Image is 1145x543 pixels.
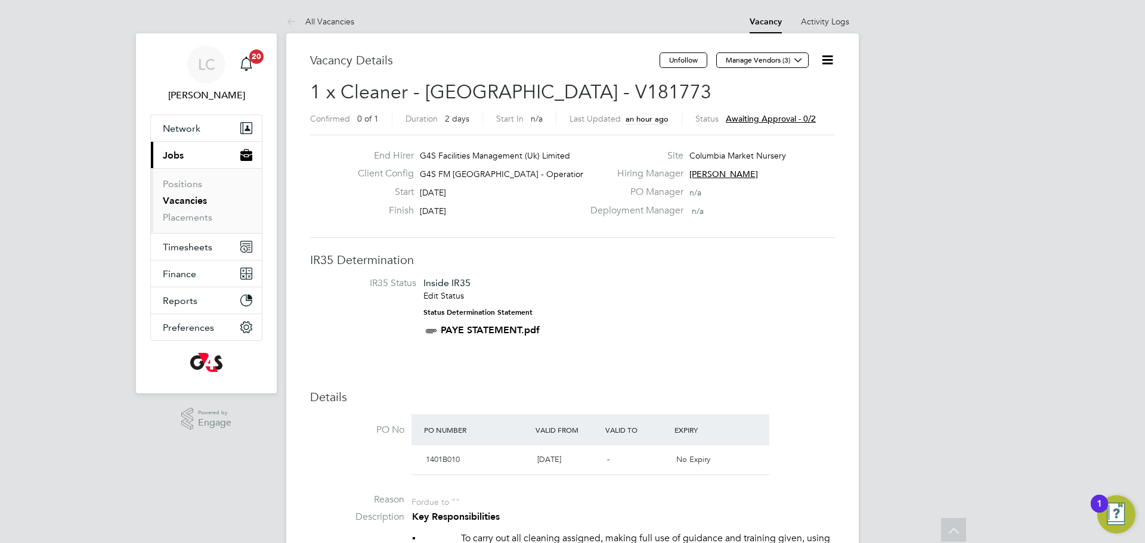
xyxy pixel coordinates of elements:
span: n/a [689,187,701,198]
span: G4S FM [GEOGRAPHIC_DATA] - Operational [420,169,591,179]
a: Vacancy [750,17,782,27]
span: n/a [531,113,543,124]
div: Valid From [533,419,602,440]
span: n/a [692,206,704,216]
a: LC[PERSON_NAME] [150,45,262,103]
button: Open Resource Center, 1 new notification [1097,495,1135,533]
span: G4S Facilities Management (Uk) Limited [420,150,570,161]
span: Lilingxi Chen [150,88,262,103]
a: 20 [234,45,258,83]
label: Client Config [348,167,414,180]
a: Positions [163,178,202,190]
a: All Vacancies [286,16,354,27]
a: Powered byEngage [181,408,232,430]
h3: Vacancy Details [310,52,660,68]
a: Edit Status [423,290,464,301]
div: Valid To [602,419,672,440]
strong: Status Determination Statement [423,308,533,317]
label: Finish [348,204,414,217]
a: Placements [163,212,212,223]
label: Description [310,511,404,523]
button: Timesheets [151,234,262,260]
span: an hour ago [626,114,669,124]
span: Reports [163,295,197,306]
span: 1 x Cleaner - [GEOGRAPHIC_DATA] - V181773 [310,80,711,104]
div: Expiry [671,419,741,440]
span: Preferences [163,322,214,333]
label: Start In [496,113,524,124]
label: Reason [310,494,404,506]
label: Hiring Manager [583,167,683,180]
nav: Main navigation [136,33,277,393]
label: End Hirer [348,150,414,162]
button: Network [151,115,262,141]
h3: IR35 Determination [310,252,835,268]
span: [DATE] [420,206,446,216]
span: Finance [163,268,196,280]
label: Last Updated [570,113,621,124]
span: [DATE] [420,187,446,198]
span: Engage [198,418,231,428]
button: Jobs [151,142,262,168]
a: Vacancies [163,195,207,206]
div: For due to "" [411,494,460,507]
label: PO No [310,424,404,436]
span: Timesheets [163,241,212,253]
span: Network [163,123,200,134]
span: Jobs [163,150,184,161]
a: PAYE STATEMENT.pdf [441,324,540,336]
div: Jobs [151,168,262,233]
span: Awaiting approval - 0/2 [726,113,816,124]
div: 1 [1097,504,1102,519]
span: No Expiry [676,454,710,464]
img: g4s-logo-retina.png [190,353,222,372]
span: 0 of 1 [357,113,379,124]
a: Go to home page [150,353,262,372]
button: Reports [151,287,262,314]
label: IR35 Status [322,277,416,290]
label: Status [695,113,719,124]
button: Finance [151,260,262,287]
h3: Details [310,389,835,405]
label: PO Manager [583,186,683,198]
button: Manage Vendors (3) [716,52,809,68]
strong: Key Responsibilities [412,511,500,522]
label: Duration [406,113,438,124]
label: Confirmed [310,113,350,124]
span: 20 [249,49,264,64]
div: PO Number [421,419,533,440]
span: 2 days [445,113,469,124]
label: Start [348,186,414,198]
label: Deployment Manager [583,204,683,217]
span: Powered by [198,408,231,418]
span: Inside IR35 [423,277,471,288]
span: [DATE] [537,454,561,464]
span: LC [198,57,215,72]
span: [PERSON_NAME] [689,169,758,179]
span: 1401B010 [426,454,460,464]
label: Site [583,150,683,162]
button: Unfollow [660,52,707,68]
a: Activity Logs [801,16,849,27]
button: Preferences [151,314,262,340]
span: - [607,454,609,464]
span: Columbia Market Nursery [689,150,786,161]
